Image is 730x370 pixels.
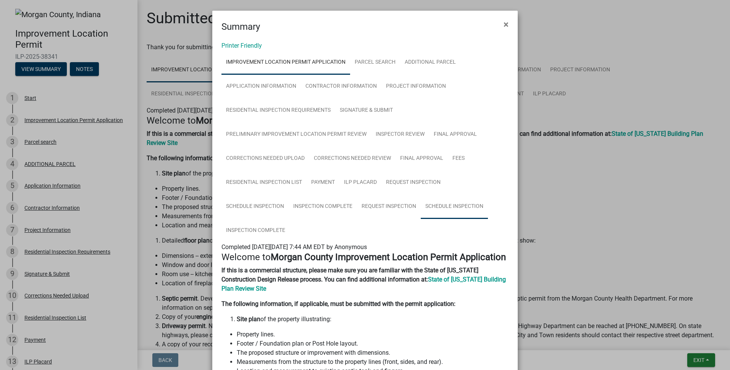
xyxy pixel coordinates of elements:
[221,276,506,292] a: State of [US_STATE] Building Plan Review Site
[289,195,357,219] a: Inspection Complete
[357,195,421,219] a: Request Inspection
[237,339,509,348] li: Footer / Foundation plan or Post Hole layout.
[371,122,429,147] a: Inspector Review
[381,74,451,99] a: Project Information
[237,315,260,323] strong: Site plan
[221,122,371,147] a: Preliminary Improvement Location Permit Review
[335,98,397,123] a: Signature & Submit
[448,146,469,171] a: Fees
[221,50,350,75] a: Improvement Location Permit Application
[237,357,509,367] li: Measurements from the structure to the property lines (front, sides, and rear).
[421,195,488,219] a: Schedule Inspection
[221,98,335,123] a: Residential Inspection Requirements
[497,14,515,35] button: Close
[221,243,367,251] span: Completed [DATE][DATE] 7:44 AM EDT by Anonymous
[221,20,260,34] h4: Summary
[350,50,400,75] a: Parcel search
[237,330,509,339] li: Property lines.
[504,19,509,30] span: ×
[221,252,509,263] h4: Welcome to
[381,171,445,195] a: Request Inspection
[221,171,307,195] a: Residential Inspection List
[221,146,309,171] a: Corrections Needed Upload
[429,122,481,147] a: Final Approval
[301,74,381,99] a: Contractor Information
[221,74,301,99] a: Application Information
[271,252,506,262] strong: Morgan County Improvement Location Permit Application
[221,42,262,49] a: Printer Friendly
[221,219,290,243] a: Inspection Complete
[339,171,381,195] a: ILP Placard
[221,195,289,219] a: Schedule Inspection
[309,146,396,171] a: Corrections Needed Review
[307,171,339,195] a: Payment
[400,50,460,75] a: ADDITIONAL PARCEL
[221,267,478,283] strong: If this is a commercial structure, please make sure you are familiar with the State of [US_STATE]...
[396,146,448,171] a: Final Approval
[237,348,509,357] li: The proposed structure or improvement with dimensions.
[237,315,509,324] li: of the property illustrating:
[221,300,455,307] strong: The following information, if applicable, must be submitted with the permit application:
